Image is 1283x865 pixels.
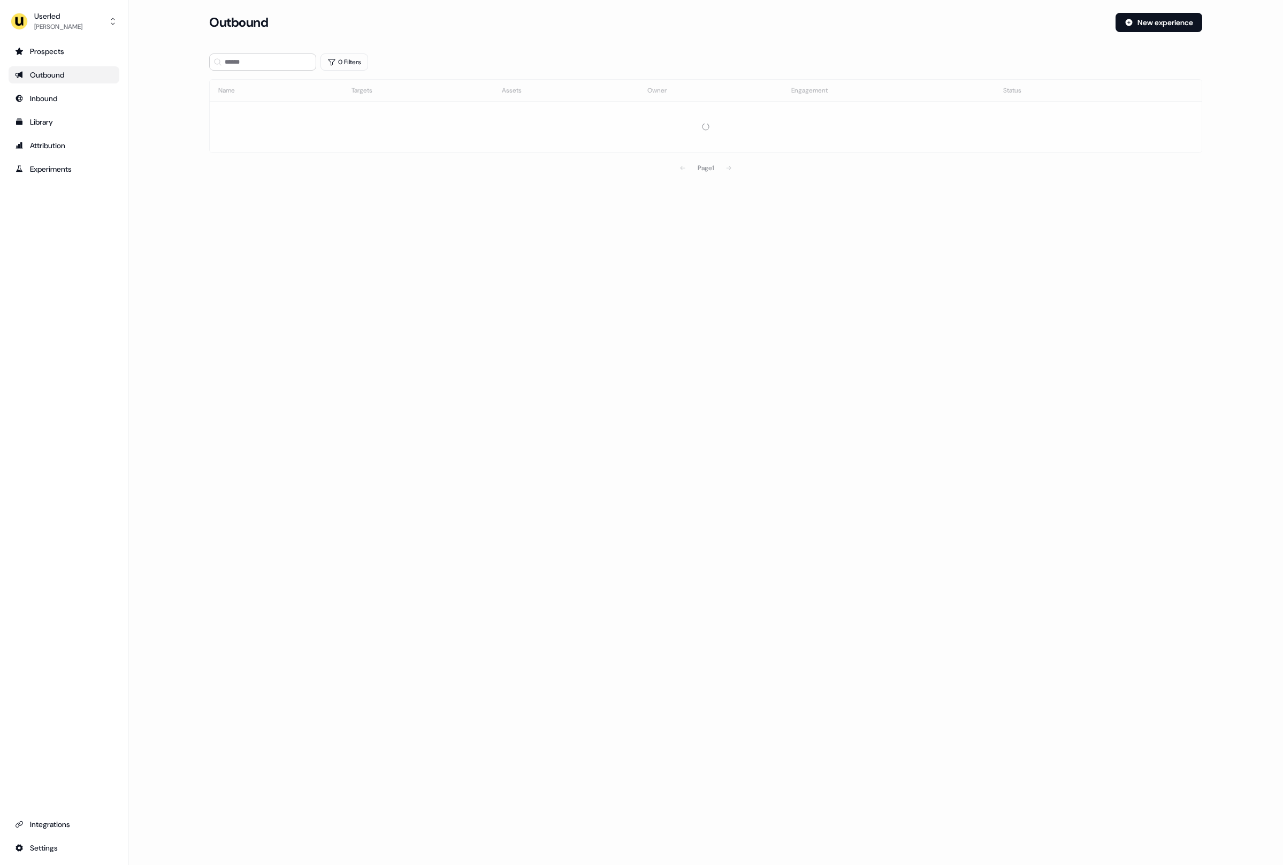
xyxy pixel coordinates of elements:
a: Go to integrations [9,839,119,856]
a: Go to Inbound [9,90,119,107]
div: Inbound [15,93,113,104]
div: Integrations [15,819,113,830]
button: Userled[PERSON_NAME] [9,9,119,34]
a: Go to integrations [9,816,119,833]
a: Go to templates [9,113,119,131]
div: Settings [15,843,113,853]
div: Library [15,117,113,127]
a: Go to outbound experience [9,66,119,83]
a: Go to experiments [9,160,119,178]
button: 0 Filters [320,53,368,71]
div: Experiments [15,164,113,174]
div: Userled [34,11,82,21]
div: Prospects [15,46,113,57]
button: New experience [1116,13,1202,32]
div: Attribution [15,140,113,151]
a: Go to prospects [9,43,119,60]
div: [PERSON_NAME] [34,21,82,32]
div: Outbound [15,70,113,80]
h3: Outbound [209,14,268,30]
a: Go to attribution [9,137,119,154]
